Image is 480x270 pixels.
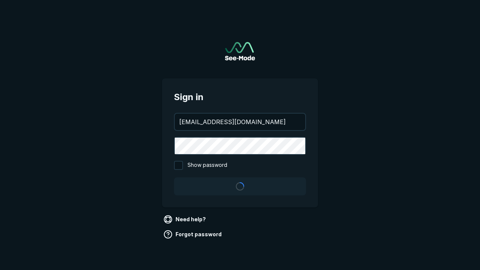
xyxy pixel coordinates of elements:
a: Go to sign in [225,42,255,60]
img: See-Mode Logo [225,42,255,60]
a: Forgot password [162,228,225,240]
span: Show password [187,161,227,170]
a: Need help? [162,213,209,225]
span: Sign in [174,90,306,104]
input: your@email.com [175,114,305,130]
